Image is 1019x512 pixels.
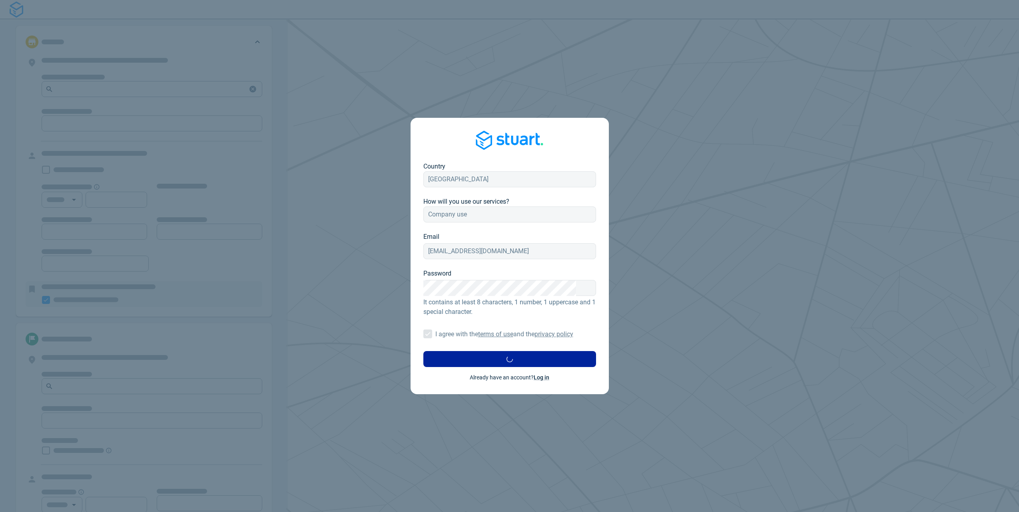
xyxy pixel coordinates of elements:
a: Log in [534,374,549,381]
span: How will you use our services? [423,198,509,205]
div: Company use [423,206,596,222]
p: It contains at least 8 characters, 1 number, 1 uppercase and 1 special character. [423,298,596,317]
a: terms of use [478,330,513,338]
label: Password [423,269,451,278]
span: Already have an account? [470,374,549,381]
a: privacy policy [534,330,573,338]
span: Country [423,163,445,170]
button: Toggle password visibility [579,280,595,296]
label: Email [423,232,439,242]
div: [GEOGRAPHIC_DATA] [423,171,596,187]
span: I agree with the and the [435,330,573,338]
